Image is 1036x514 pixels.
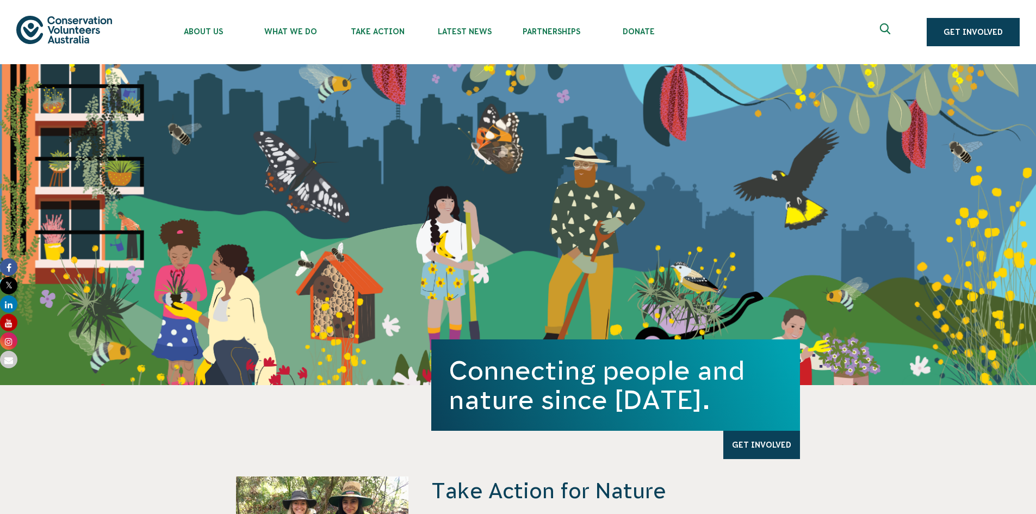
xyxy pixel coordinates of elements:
[595,27,682,36] span: Donate
[723,431,800,459] a: Get Involved
[880,23,894,41] span: Expand search box
[431,476,800,505] h4: Take Action for Nature
[160,27,247,36] span: About Us
[508,27,595,36] span: Partnerships
[449,356,783,414] h1: Connecting people and nature since [DATE].
[873,19,899,45] button: Expand search box Close search box
[334,27,421,36] span: Take Action
[247,27,334,36] span: What We Do
[16,16,112,44] img: logo.svg
[421,27,508,36] span: Latest News
[927,18,1020,46] a: Get Involved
